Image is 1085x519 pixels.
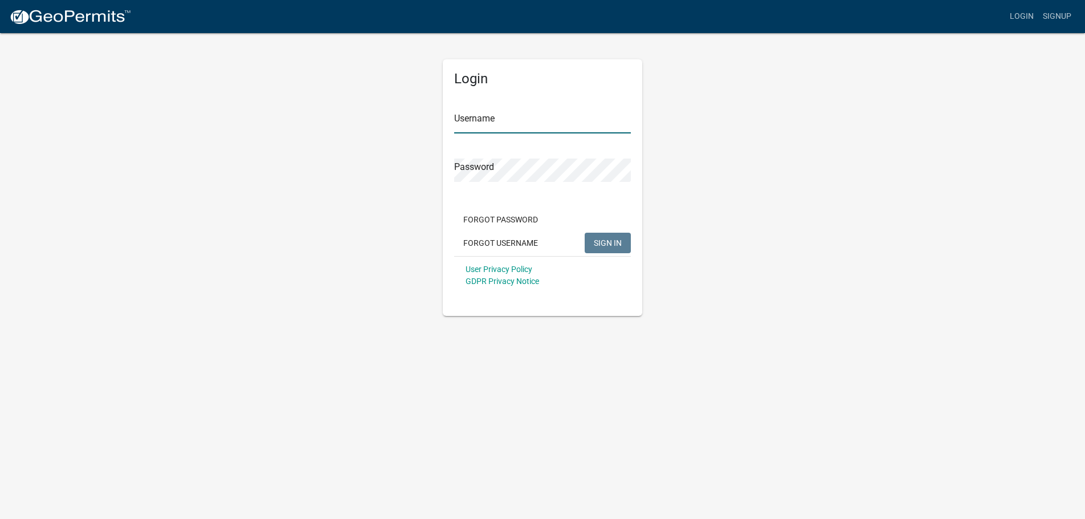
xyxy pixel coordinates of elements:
[1005,6,1038,27] a: Login
[466,265,532,274] a: User Privacy Policy
[454,209,547,230] button: Forgot Password
[594,238,622,247] span: SIGN IN
[585,233,631,253] button: SIGN IN
[1038,6,1076,27] a: Signup
[454,233,547,253] button: Forgot Username
[454,71,631,87] h5: Login
[466,277,539,286] a: GDPR Privacy Notice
